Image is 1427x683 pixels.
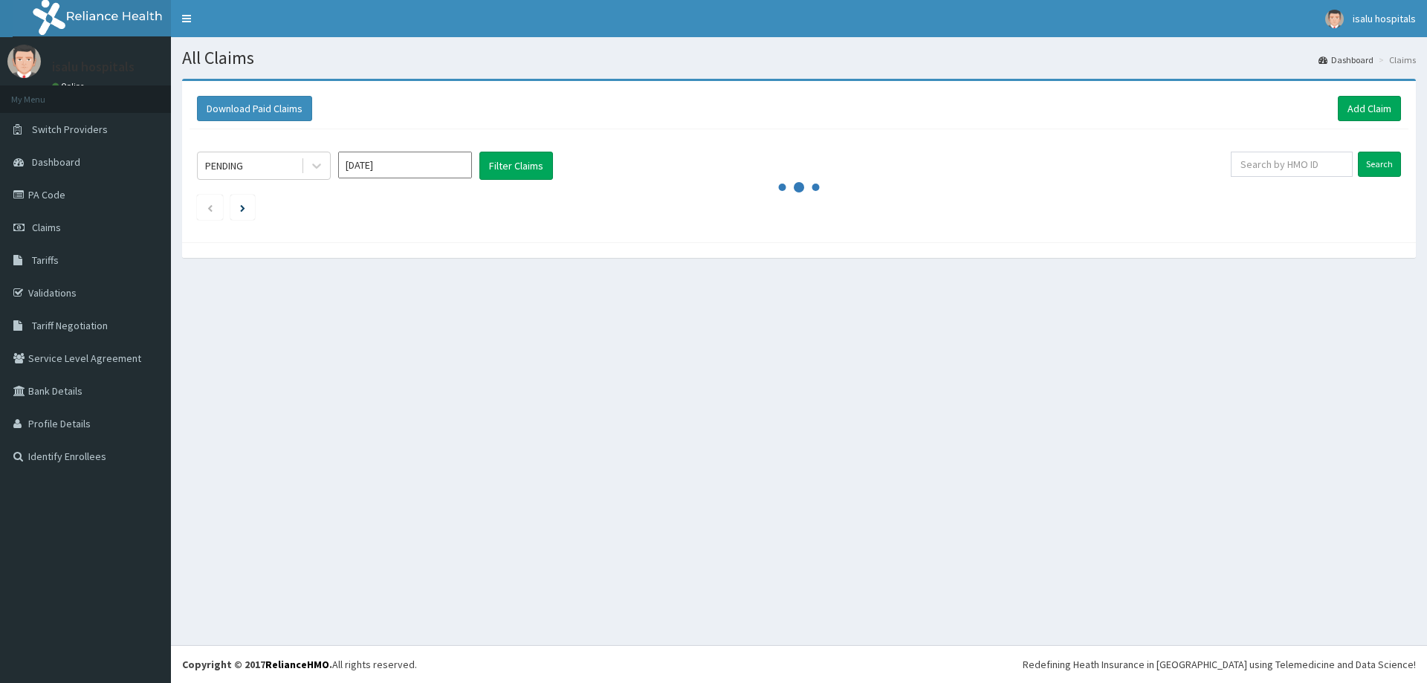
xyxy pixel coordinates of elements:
li: Claims [1375,54,1416,66]
p: isalu hospitals [52,60,135,74]
a: Add Claim [1338,96,1401,121]
h1: All Claims [182,48,1416,68]
a: Previous page [207,201,213,214]
a: Next page [240,201,245,214]
a: RelianceHMO [265,658,329,671]
button: Filter Claims [479,152,553,180]
svg: audio-loading [777,165,821,210]
input: Search [1358,152,1401,177]
span: isalu hospitals [1353,12,1416,25]
input: Search by HMO ID [1231,152,1353,177]
input: Select Month and Year [338,152,472,178]
button: Download Paid Claims [197,96,312,121]
span: Dashboard [32,155,80,169]
a: Dashboard [1318,54,1373,66]
div: PENDING [205,158,243,173]
img: User Image [1325,10,1344,28]
span: Switch Providers [32,123,108,136]
span: Tariff Negotiation [32,319,108,332]
a: Online [52,81,88,91]
span: Claims [32,221,61,234]
span: Tariffs [32,253,59,267]
strong: Copyright © 2017 . [182,658,332,671]
div: Redefining Heath Insurance in [GEOGRAPHIC_DATA] using Telemedicine and Data Science! [1023,657,1416,672]
img: User Image [7,45,41,78]
footer: All rights reserved. [171,645,1427,683]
